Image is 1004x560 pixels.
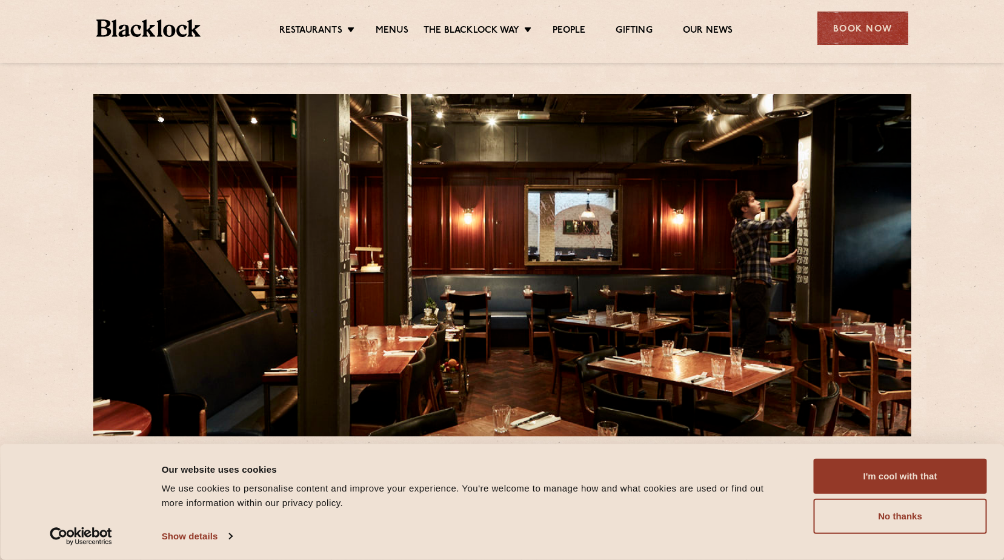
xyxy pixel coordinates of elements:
[814,499,987,534] button: No thanks
[162,527,232,545] a: Show details
[376,25,408,38] a: Menus
[814,459,987,494] button: I'm cool with that
[817,12,908,45] div: Book Now
[28,527,134,545] a: Usercentrics Cookiebot - opens in a new window
[553,25,585,38] a: People
[96,19,201,37] img: BL_Textured_Logo-footer-cropped.svg
[616,25,652,38] a: Gifting
[424,25,519,38] a: The Blacklock Way
[279,25,342,38] a: Restaurants
[162,462,786,476] div: Our website uses cookies
[683,25,733,38] a: Our News
[162,481,786,510] div: We use cookies to personalise content and improve your experience. You're welcome to manage how a...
